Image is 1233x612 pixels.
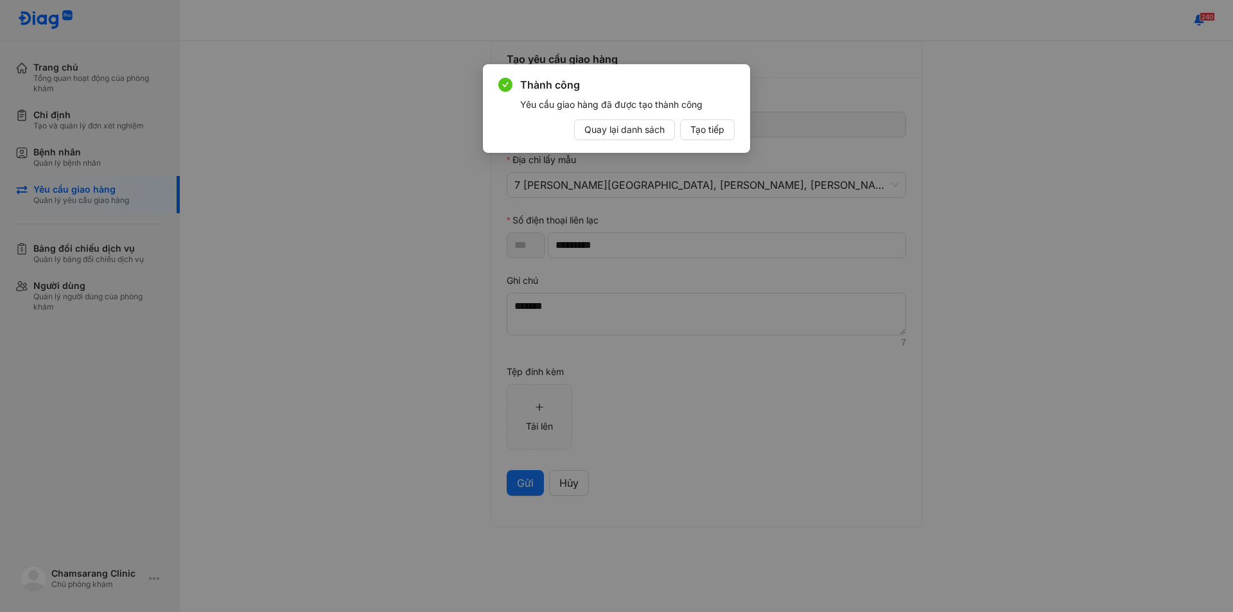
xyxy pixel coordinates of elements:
[520,77,735,92] span: Thành công
[574,119,675,140] button: Quay lại danh sách
[498,78,512,92] span: check-circle
[584,123,665,137] span: Quay lại danh sách
[680,119,735,140] button: Tạo tiếp
[690,123,724,137] span: Tạo tiếp
[520,98,735,112] div: Yêu cầu giao hàng đã được tạo thành công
